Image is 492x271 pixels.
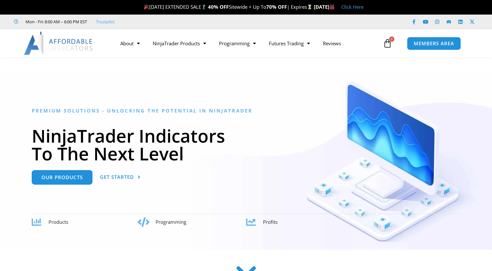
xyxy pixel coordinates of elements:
[263,219,278,225] span: Profits
[330,5,334,9] img: 🏭
[96,18,115,26] a: Trustpilot
[389,37,394,42] span: 0
[373,34,402,53] a: 0
[156,219,186,225] span: Programming
[208,4,229,10] strong: 40% OFF
[100,170,141,185] a: Get Started
[262,36,316,51] a: Futures Trading
[316,36,347,51] a: Reviews
[49,219,68,225] span: Products
[100,175,134,179] span: Get Started
[213,36,262,51] a: Programming
[114,36,381,51] nav: Menu
[24,18,87,26] span: Mon - Fri: 8:00 AM – 6:00 PM EST
[142,4,314,10] span: [DATE] EXTENDED SALE Sitewide + Up To | Expires
[202,5,206,9] img: 🏌️‍♂️
[114,36,146,51] a: About
[41,175,83,180] span: Our Products
[32,170,93,185] a: Our Products
[314,4,335,10] strong: [DATE]
[32,127,460,162] h1: NinjaTrader Indicators To The Next Level
[266,4,287,10] strong: 70% OFF
[407,37,461,50] a: MEMBERS AREA
[144,5,149,9] img: 🎉
[341,4,364,10] a: Click Here
[24,32,93,55] img: LogoAI | Affordable Indicators – NinjaTrader
[146,36,213,51] a: NinjaTrader Products
[414,41,454,46] span: MEMBERS AREA
[32,108,460,114] h6: Premium Solutions - Unlocking the Potential in NinjaTrader
[307,5,312,9] img: ⌛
